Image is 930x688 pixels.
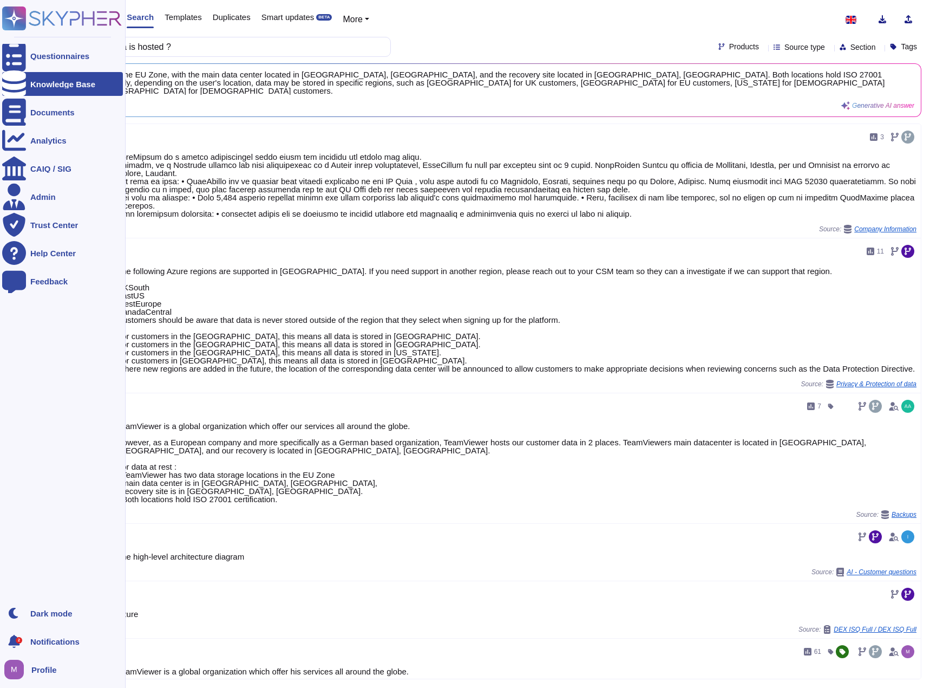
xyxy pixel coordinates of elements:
span: More [343,15,362,24]
span: DEX ISQ Full / DEX ISQ Full [834,626,916,633]
img: user [4,660,24,679]
a: Feedback [2,269,123,293]
div: Feedback [30,277,68,285]
span: 61 [814,648,821,655]
div: BETA [316,14,332,21]
span: Section [850,43,876,51]
a: Documents [2,100,123,124]
span: Duplicates [213,13,251,21]
span: Source: [856,510,916,519]
div: Documents [30,108,75,116]
div: Admin [30,193,56,201]
span: Tags [901,43,917,50]
a: CAIQ / SIG [2,157,123,180]
div: Help Center [30,249,76,257]
img: user [901,530,914,543]
span: Backups [892,511,916,518]
a: Questionnaires [2,44,123,68]
a: Admin [2,185,123,209]
div: TeamViewer is a global organization which offer our services all around the globe. However, as a ... [117,422,916,503]
span: Company Information [854,226,916,232]
img: user [901,400,914,413]
span: Templates [165,13,201,21]
a: Analytics [2,128,123,152]
div: Analytics [30,137,67,145]
div: Questionnaires [30,52,89,60]
span: Search [127,13,154,21]
span: Products [729,43,759,50]
span: Smart updates [261,13,315,21]
span: 11 [877,248,884,255]
div: The following Azure regions are supported in [GEOGRAPHIC_DATA]. If you need support in another re... [117,267,916,373]
a: Knowledge Base [2,72,123,96]
span: Source: [819,225,916,233]
div: CAIQ / SIG [30,165,71,173]
a: Trust Center [2,213,123,237]
span: 7 [817,403,821,410]
button: More [343,13,369,26]
span: The data is hosted in the EU Zone, with the main data center located in [GEOGRAPHIC_DATA], [GEOGR... [44,70,914,95]
span: Privacy & Protection of data [836,381,916,387]
span: 3 [880,134,884,140]
span: Generative AI answer [852,102,914,109]
span: Profile [31,666,57,674]
div: The high-level architecture diagram [117,553,916,561]
span: Source: [798,625,916,634]
span: Notifications [30,638,80,646]
img: user [901,645,914,658]
a: Help Center [2,241,123,265]
button: user [2,658,31,681]
span: Source type [784,43,825,51]
div: Trust Center [30,221,78,229]
div: Azure [117,610,916,618]
span: Source: [811,568,916,576]
span: Source: [801,380,916,388]
img: en [846,16,856,24]
span: AI - Customer questions [847,569,916,575]
input: Search a question or template... [43,37,379,56]
div: Knowledge Base [30,80,95,88]
div: 2 [16,637,22,644]
div: Dark mode [30,609,73,618]
div: LoreMipsum do s ametco adipiscingel seddo eiusm tem incididu utl etdolo mag aliqu. Enimadm, ve q ... [117,153,916,218]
